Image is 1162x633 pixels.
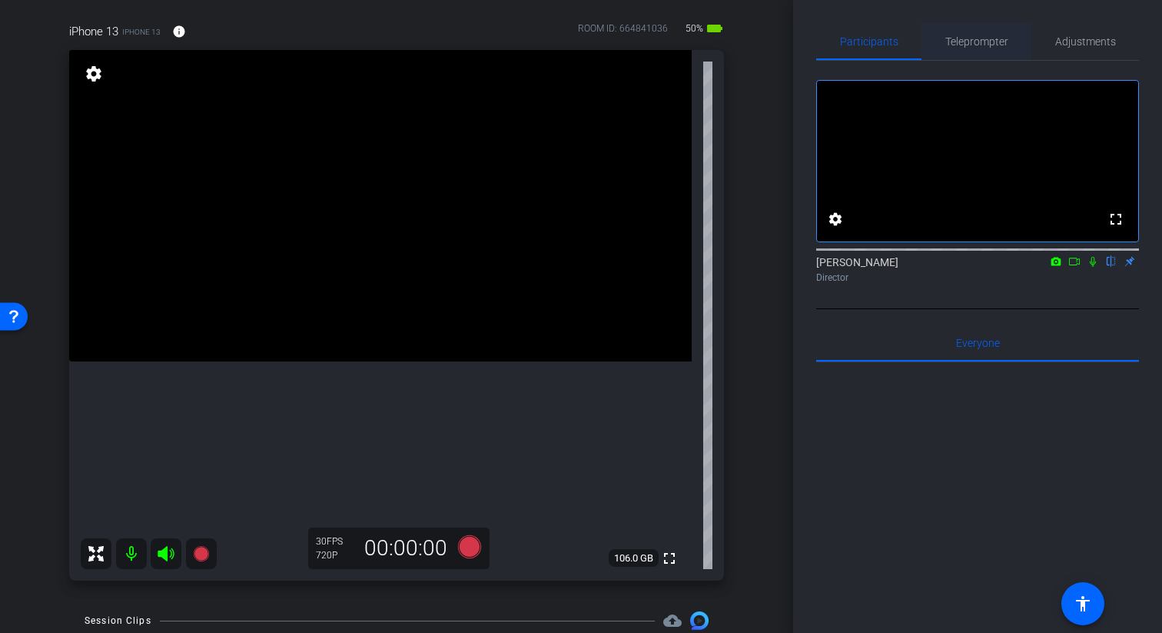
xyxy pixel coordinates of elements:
span: 106.0 GB [609,549,659,568]
span: Teleprompter [945,36,1008,47]
mat-icon: fullscreen [660,549,679,568]
img: Session clips [690,611,709,630]
mat-icon: accessibility [1074,595,1092,613]
div: Director [816,271,1139,285]
div: ROOM ID: 664841036 [578,22,668,44]
span: 50% [683,16,705,41]
span: Adjustments [1055,36,1116,47]
span: Participants [840,36,898,47]
span: FPS [327,536,343,547]
span: Destinations for your clips [663,611,682,630]
mat-icon: info [172,25,186,38]
mat-icon: fullscreen [1107,210,1125,228]
div: 720P [316,549,354,561]
span: iPhone 13 [122,26,161,38]
div: 30 [316,535,354,548]
span: Everyone [956,338,1000,348]
div: [PERSON_NAME] [816,255,1139,285]
span: iPhone 13 [69,23,118,40]
mat-icon: settings [826,210,845,228]
mat-icon: battery_std [705,19,724,38]
div: 00:00:00 [354,535,457,561]
div: Session Clips [85,613,151,628]
mat-icon: flip [1102,254,1120,268]
mat-icon: settings [83,65,105,83]
mat-icon: cloud_upload [663,611,682,630]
